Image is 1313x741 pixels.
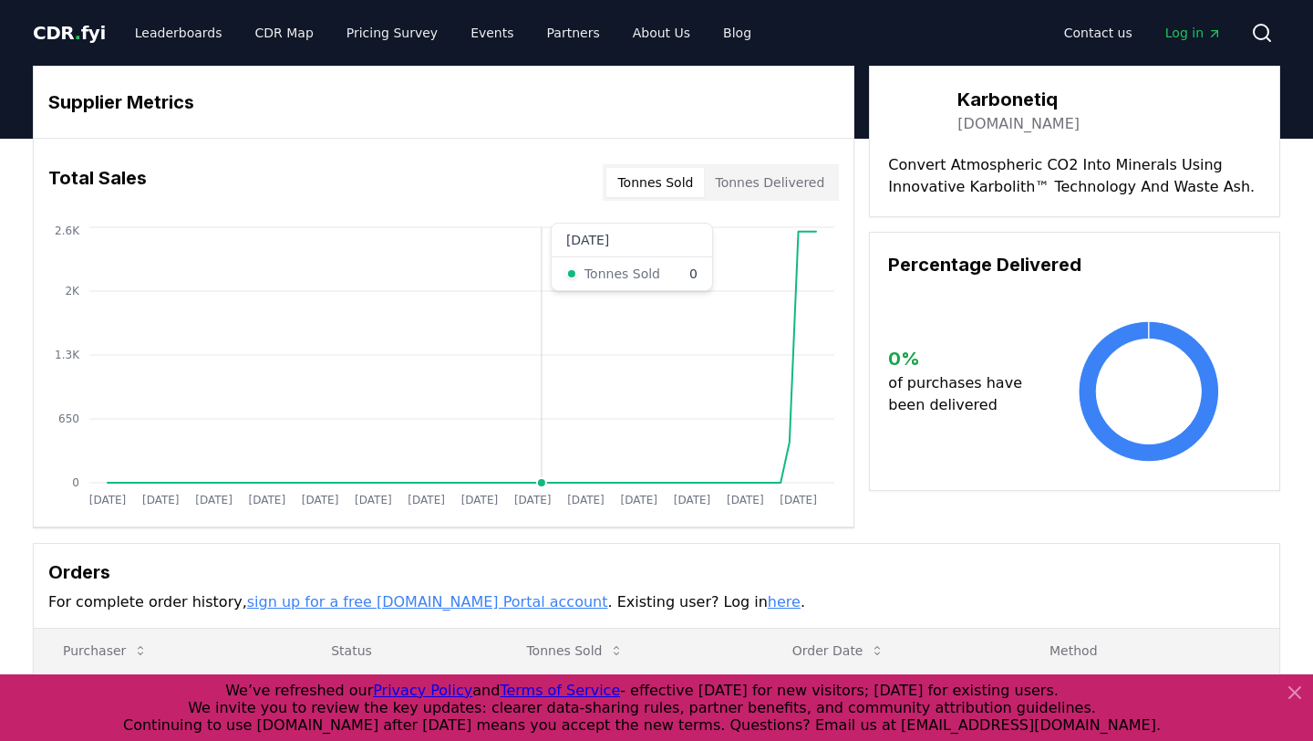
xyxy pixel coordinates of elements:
[33,20,106,46] a: CDR.fyi
[48,164,147,201] h3: Total Sales
[567,494,605,506] tspan: [DATE]
[957,113,1080,135] a: [DOMAIN_NAME]
[768,593,801,611] a: here
[456,16,528,49] a: Events
[778,632,900,669] button: Order Date
[142,494,180,506] tspan: [DATE]
[58,412,79,425] tspan: 650
[120,16,766,49] nav: Main
[55,349,80,361] tspan: 1.3K
[1049,16,1147,49] a: Contact us
[727,494,764,506] tspan: [DATE]
[532,16,615,49] a: Partners
[1049,16,1236,49] nav: Main
[708,16,766,49] a: Blog
[888,251,1261,278] h3: Percentage Delivered
[65,285,80,297] tspan: 2K
[249,494,286,506] tspan: [DATE]
[618,16,705,49] a: About Us
[75,22,81,44] span: .
[957,86,1080,113] h3: Karbonetiq
[332,16,452,49] a: Pricing Survey
[302,494,339,506] tspan: [DATE]
[48,558,1265,586] h3: Orders
[316,642,482,660] p: Status
[461,494,499,506] tspan: [DATE]
[888,85,939,136] img: Karbonetiq-logo
[606,168,704,197] button: Tonnes Sold
[888,372,1037,416] p: of purchases have been delivered
[247,593,608,611] a: sign up for a free [DOMAIN_NAME] Portal account
[888,345,1037,372] h3: 0 %
[780,494,817,506] tspan: [DATE]
[120,16,237,49] a: Leaderboards
[72,476,79,489] tspan: 0
[55,224,80,237] tspan: 2.6K
[34,673,302,723] td: Frontier Buyers
[763,673,1020,723] td: [DATE]
[674,494,711,506] tspan: [DATE]
[89,494,127,506] tspan: [DATE]
[195,494,233,506] tspan: [DATE]
[512,632,638,669] button: Tonnes Sold
[48,591,1265,613] p: For complete order history, . Existing user? Log in .
[408,494,445,506] tspan: [DATE]
[514,494,552,506] tspan: [DATE]
[33,22,106,44] span: CDR fyi
[704,168,835,197] button: Tonnes Delivered
[1165,24,1222,42] span: Log in
[48,632,162,669] button: Purchaser
[888,154,1261,198] p: Convert Atmospheric CO2 Into Minerals Using Innovative Karbolith™ Technology And Waste Ash.
[1151,16,1236,49] a: Log in
[48,89,839,116] h3: Supplier Metrics
[355,494,392,506] tspan: [DATE]
[497,673,762,723] td: 2 142
[620,494,657,506] tspan: [DATE]
[241,16,328,49] a: CDR Map
[1035,642,1265,660] p: Method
